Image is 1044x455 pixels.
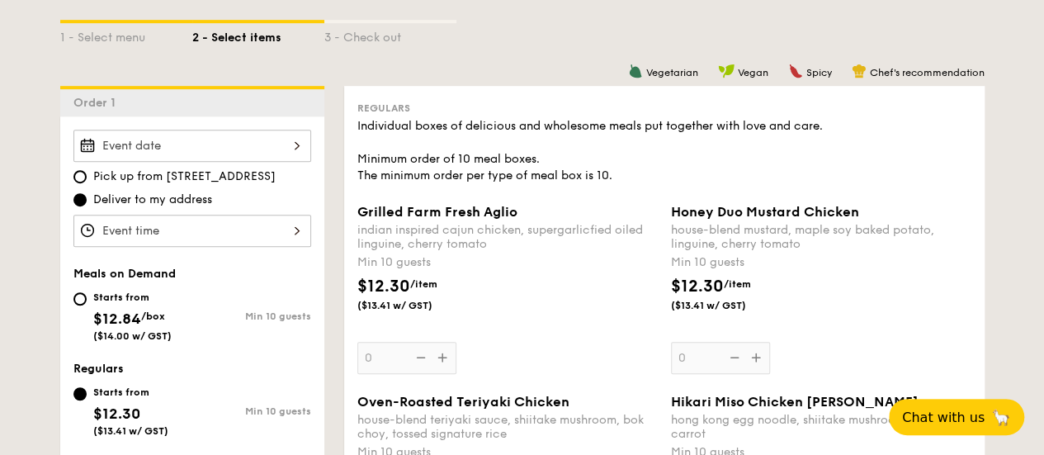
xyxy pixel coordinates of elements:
[357,299,470,312] span: ($13.41 w/ GST)
[73,362,124,376] span: Regulars
[93,425,168,437] span: ($13.41 w/ GST)
[410,278,437,290] span: /item
[93,386,168,399] div: Starts from
[357,277,410,296] span: $12.30
[93,168,276,185] span: Pick up from [STREET_ADDRESS]
[671,254,971,271] div: Min 10 guests
[192,310,311,322] div: Min 10 guests
[73,267,176,281] span: Meals on Demand
[671,299,783,312] span: ($13.41 w/ GST)
[141,310,165,322] span: /box
[991,408,1011,427] span: 🦙
[93,405,140,423] span: $12.30
[718,64,735,78] img: icon-vegan.f8ff3823.svg
[357,102,410,114] span: Regulars
[738,67,768,78] span: Vegan
[73,215,311,247] input: Event time
[671,413,971,441] div: hong kong egg noodle, shiitake mushroom, roasted carrot
[357,204,517,220] span: Grilled Farm Fresh Aglio
[806,67,832,78] span: Spicy
[628,64,643,78] img: icon-vegetarian.fe4039eb.svg
[870,67,985,78] span: Chef's recommendation
[671,223,971,251] div: house-blend mustard, maple soy baked potato, linguine, cherry tomato
[324,23,456,46] div: 3 - Check out
[357,254,658,271] div: Min 10 guests
[357,118,971,184] div: Individual boxes of delicious and wholesome meals put together with love and care. Minimum order ...
[646,67,698,78] span: Vegetarian
[852,64,867,78] img: icon-chef-hat.a58ddaea.svg
[73,130,311,162] input: Event date
[73,292,87,306] input: Starts from$12.84/box($14.00 w/ GST)Min 10 guests
[357,394,569,410] span: Oven-Roasted Teriyaki Chicken
[73,193,87,206] input: Deliver to my address
[60,23,192,46] div: 1 - Select menu
[902,410,985,425] span: Chat with us
[93,192,212,208] span: Deliver to my address
[93,330,172,342] span: ($14.00 w/ GST)
[788,64,803,78] img: icon-spicy.37a8142b.svg
[73,96,122,110] span: Order 1
[671,394,919,410] span: Hikari Miso Chicken [PERSON_NAME]
[93,310,141,328] span: $12.84
[671,277,724,296] span: $12.30
[671,204,859,220] span: Honey Duo Mustard Chicken
[192,405,311,417] div: Min 10 guests
[192,23,324,46] div: 2 - Select items
[73,387,87,400] input: Starts from$12.30($13.41 w/ GST)Min 10 guests
[93,291,172,304] div: Starts from
[357,223,658,251] div: indian inspired cajun chicken, supergarlicfied oiled linguine, cherry tomato
[73,170,87,183] input: Pick up from [STREET_ADDRESS]
[724,278,751,290] span: /item
[889,399,1024,435] button: Chat with us🦙
[357,413,658,441] div: house-blend teriyaki sauce, shiitake mushroom, bok choy, tossed signature rice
